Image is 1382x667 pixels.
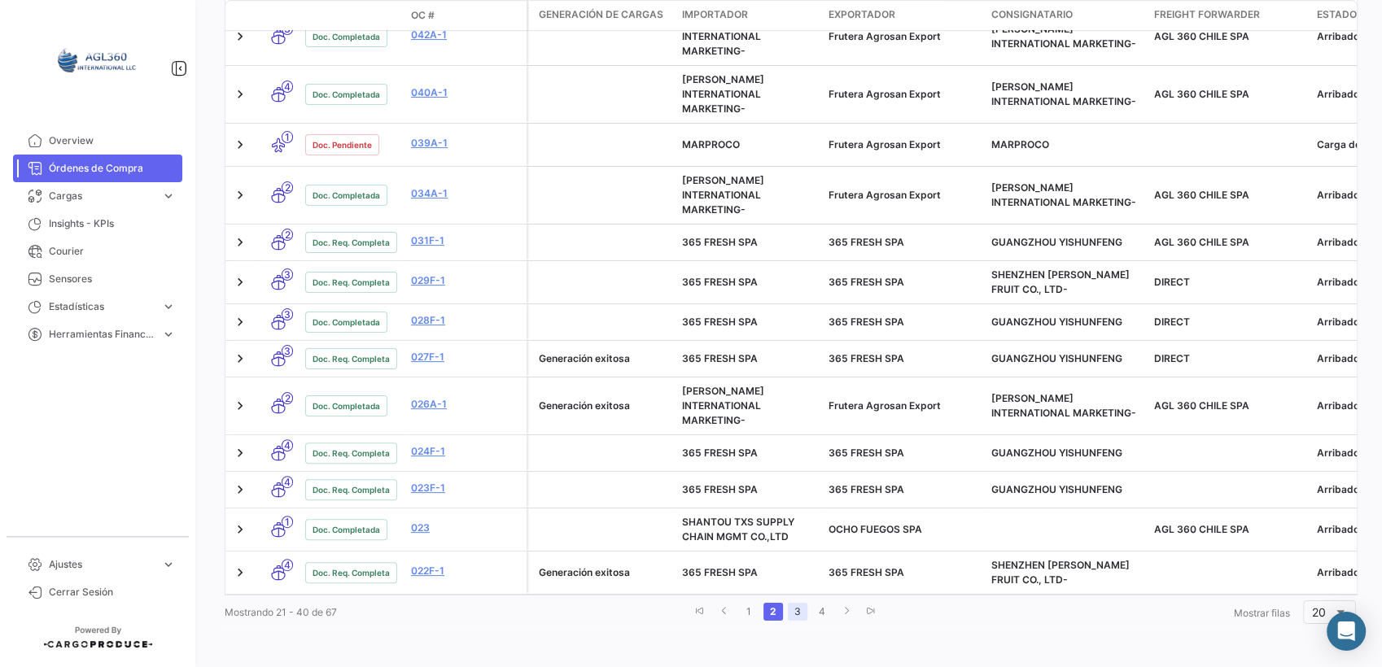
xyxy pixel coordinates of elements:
[1148,1,1310,30] datatable-header-cell: Freight Forwarder
[232,314,248,330] a: Expand/Collapse Row
[690,603,710,621] a: go to first page
[829,566,904,578] span: 365 FRESH SPA
[313,566,390,579] span: Doc. Req. Completa
[313,483,390,496] span: Doc. Req. Completa
[1234,607,1290,619] span: Mostrar filas
[49,216,176,231] span: Insights - KPIs
[49,133,176,148] span: Overview
[161,557,176,572] span: expand_more
[13,127,182,155] a: Overview
[161,189,176,203] span: expand_more
[282,392,293,404] span: 2
[49,244,176,259] span: Courier
[539,399,669,413] div: Generación exitosa
[411,273,520,288] a: 029F-1
[232,28,248,45] a: Expand/Collapse Row
[991,392,1136,419] span: GIUMARRA INTERNATIONAL MARKETING-
[405,2,527,29] datatable-header-cell: OC #
[1154,30,1249,42] span: AGL 360 CHILE SPA
[282,268,293,281] span: 3
[682,276,758,288] span: 365 FRESH SPA
[682,15,764,57] span: GIUMARRA INTERNATIONAL MARKETING-
[682,73,764,115] span: GIUMARRA INTERNATIONAL MARKETING-
[763,603,783,621] a: 2
[1154,523,1249,535] span: AGL 360 CHILE SPA
[282,345,293,357] span: 3
[682,483,758,495] span: 365 FRESH SPA
[232,187,248,203] a: Expand/Collapse Row
[411,28,520,42] a: 042A-1
[57,20,138,101] img: 64a6efb6-309f-488a-b1f1-3442125ebd42.png
[49,272,176,286] span: Sensores
[232,398,248,414] a: Expand/Collapse Row
[682,236,758,248] span: 365 FRESH SPA
[49,585,176,599] span: Cerrar Sesión
[313,447,390,460] span: Doc. Req. Completa
[13,265,182,293] a: Sensores
[313,189,380,202] span: Doc. Completada
[13,155,182,182] a: Órdenes de Compra
[232,521,248,538] a: Expand/Collapse Row
[739,603,759,621] a: 1
[829,399,941,412] span: Frutera Agrosan Export
[232,445,248,461] a: Expand/Collapse Row
[715,603,734,621] a: go to previous page
[282,229,293,241] span: 2
[1154,316,1190,328] span: DIRECT
[282,516,293,528] span: 1
[829,7,895,22] span: Exportador
[682,7,748,22] span: Importador
[829,276,904,288] span: 365 FRESH SPA
[1154,7,1260,22] span: Freight Forwarder
[313,399,380,412] span: Doc. Completada
[411,564,520,578] a: 022F-1
[829,483,904,495] span: 365 FRESH SPA
[411,8,435,23] span: OC #
[282,131,293,143] span: 1
[411,313,520,328] a: 028F-1
[1317,7,1357,22] span: Estado
[991,483,1122,495] span: GUANGZHOU YISHUNFENG
[1327,612,1366,651] div: Abrir Intercom Messenger
[991,352,1122,364] span: GUANGZHOU YISHUNFENG
[682,385,764,426] span: GIUMARRA INTERNATIONAL MARKETING-
[411,186,520,201] a: 034A-1
[313,88,380,101] span: Doc. Completada
[232,234,248,251] a: Expand/Collapse Row
[232,351,248,367] a: Expand/Collapse Row
[282,476,293,488] span: 4
[812,603,832,621] a: 4
[1154,88,1249,100] span: AGL 360 CHILE SPA
[299,9,405,22] datatable-header-cell: Estado Doc.
[411,444,520,459] a: 024F-1
[258,9,299,22] datatable-header-cell: Modo de Transporte
[991,559,1130,586] span: SHENZHEN JOY WING MAU FRUIT CO., LTD-
[1154,352,1190,364] span: DIRECT
[991,7,1073,22] span: Consignatario
[161,327,176,342] span: expand_more
[991,316,1122,328] span: GUANGZHOU YISHUNFENG
[282,181,293,194] span: 2
[49,189,155,203] span: Cargas
[313,236,390,249] span: Doc. Req. Completa
[788,603,807,621] a: 3
[411,136,520,150] a: 039A-1
[991,447,1122,459] span: GUANGZHOU YISHUNFENG
[282,559,293,571] span: 4
[682,174,764,216] span: GIUMARRA INTERNATIONAL MARKETING-
[49,299,155,314] span: Estadísticas
[861,603,881,621] a: go to last page
[232,137,248,153] a: Expand/Collapse Row
[829,352,904,364] span: 365 FRESH SPA
[985,1,1148,30] datatable-header-cell: Consignatario
[829,447,904,459] span: 365 FRESH SPA
[529,1,676,30] datatable-header-cell: Generación de cargas
[682,138,740,150] span: MARPROCO
[313,523,380,536] span: Doc. Completada
[991,268,1130,295] span: SHENZHEN JOY WING MAU FRUIT CO., LTD-
[991,181,1136,208] span: GIUMARRA INTERNATIONAL MARKETING-
[411,350,520,364] a: 027F-1
[13,210,182,238] a: Insights - KPIs
[313,138,372,151] span: Doc. Pendiente
[539,565,669,580] div: Generación exitosa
